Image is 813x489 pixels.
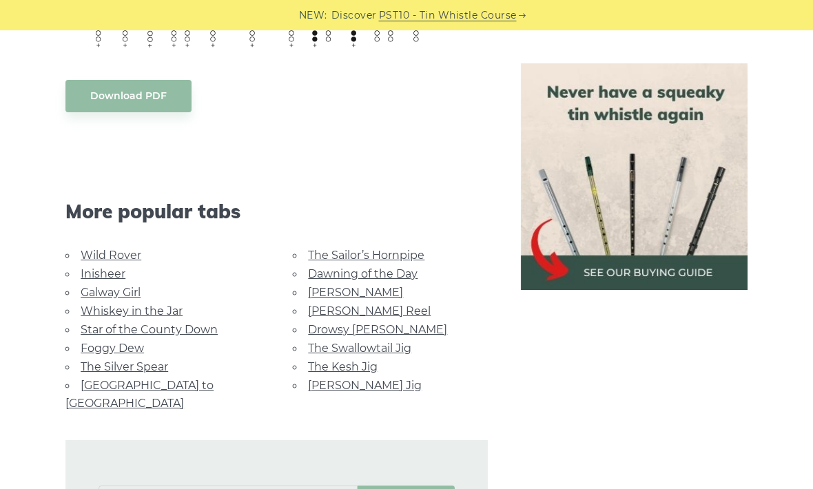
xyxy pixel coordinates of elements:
a: [PERSON_NAME] Jig [308,379,422,392]
span: Discover [331,8,377,23]
a: [PERSON_NAME] [308,286,403,299]
a: Inisheer [81,267,125,280]
a: The Sailor’s Hornpipe [308,249,424,262]
span: NEW: [299,8,327,23]
a: Foggy Dew [81,342,144,355]
span: More popular tabs [65,200,487,223]
a: Star of the County Down [81,323,218,336]
a: Dawning of the Day [308,267,418,280]
a: [GEOGRAPHIC_DATA] to [GEOGRAPHIC_DATA] [65,379,214,410]
img: tin whistle buying guide [521,63,748,290]
a: The Swallowtail Jig [308,342,411,355]
a: Whiskey in the Jar [81,304,183,318]
a: The Kesh Jig [308,360,378,373]
a: The Silver Spear [81,360,168,373]
a: Galway Girl [81,286,141,299]
a: PST10 - Tin Whistle Course [379,8,517,23]
a: [PERSON_NAME] Reel [308,304,431,318]
a: Drowsy [PERSON_NAME] [308,323,447,336]
a: Download PDF [65,80,192,112]
a: Wild Rover [81,249,141,262]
